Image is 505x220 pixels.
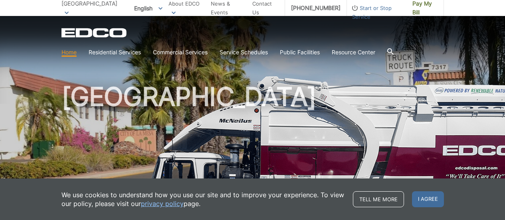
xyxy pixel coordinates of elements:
[412,191,444,207] span: I agree
[280,48,320,57] a: Public Facilities
[61,48,77,57] a: Home
[153,48,208,57] a: Commercial Services
[61,190,345,208] p: We use cookies to understand how you use our site and to improve your experience. To view our pol...
[353,191,404,207] a: Tell me more
[89,48,141,57] a: Residential Services
[128,2,168,15] span: English
[220,48,268,57] a: Service Schedules
[61,28,128,38] a: EDCD logo. Return to the homepage.
[141,199,184,208] a: privacy policy
[332,48,375,57] a: Resource Center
